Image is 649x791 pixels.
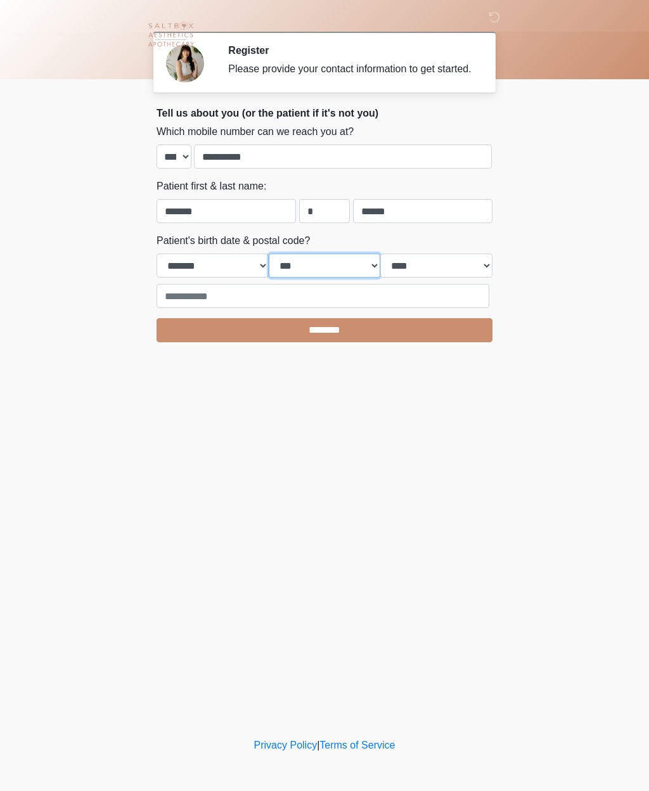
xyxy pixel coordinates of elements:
label: Patient first & last name: [157,179,266,194]
label: Which mobile number can we reach you at? [157,124,354,139]
a: Privacy Policy [254,740,318,750]
h2: Tell us about you (or the patient if it's not you) [157,107,492,119]
label: Patient's birth date & postal code? [157,233,310,248]
a: | [317,740,319,750]
a: Terms of Service [319,740,395,750]
img: Saltbox Aesthetics Logo [144,10,198,63]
